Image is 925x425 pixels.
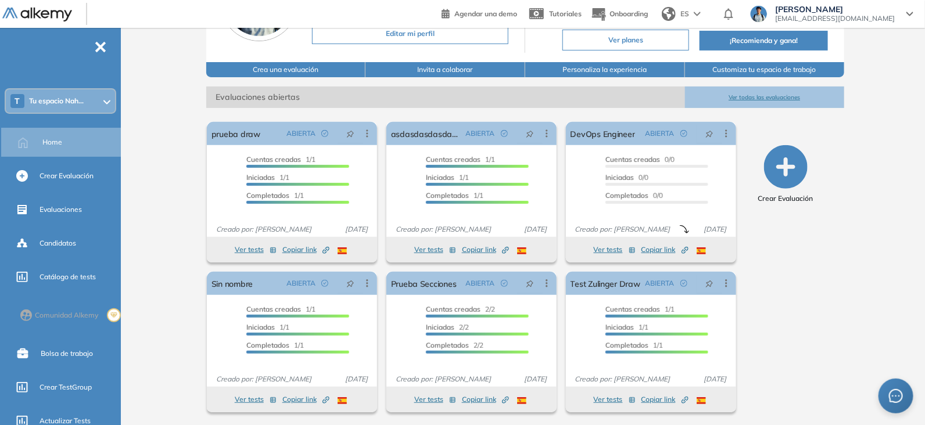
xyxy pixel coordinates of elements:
[697,397,706,404] img: ESP
[340,224,372,235] span: [DATE]
[641,394,689,405] span: Copiar link
[605,323,648,332] span: 1/1
[426,155,481,164] span: Cuentas creadas
[246,323,289,332] span: 1/1
[321,280,328,287] span: check-circle
[442,6,517,20] a: Agendar una demo
[365,62,525,77] button: Invita a colaborar
[591,2,648,27] button: Onboarding
[246,323,275,332] span: Iniciadas
[501,130,508,137] span: check-circle
[697,124,722,143] button: pushpin
[41,348,93,359] span: Bolsa de trabajo
[641,244,689,255] span: Copiar link
[282,244,329,255] span: Copiar link
[571,374,675,384] span: Creado por: [PERSON_NAME]
[211,224,316,235] span: Creado por: [PERSON_NAME]
[282,243,329,257] button: Copiar link
[605,155,675,164] span: 0/0
[426,155,495,164] span: 1/1
[426,305,495,314] span: 2/2
[571,224,675,235] span: Creado por: [PERSON_NAME]
[246,191,304,200] span: 1/1
[338,247,347,254] img: ESP
[758,193,813,204] span: Crear Evaluación
[40,238,76,248] span: Candidatos
[286,278,315,289] span: ABIERTA
[610,9,648,18] span: Onboarding
[426,173,454,182] span: Iniciadas
[391,224,496,235] span: Creado por: [PERSON_NAME]
[641,392,689,406] button: Copiar link
[426,323,454,332] span: Iniciadas
[462,243,509,257] button: Copiar link
[775,14,895,23] span: [EMAIL_ADDRESS][DOMAIN_NAME]
[517,397,526,404] img: ESP
[321,130,328,137] span: check-circle
[646,278,675,289] span: ABIERTA
[246,341,289,350] span: Completados
[694,12,701,16] img: arrow
[211,122,260,145] a: prueba draw
[605,305,660,314] span: Cuentas creadas
[338,274,363,293] button: pushpin
[235,392,277,406] button: Ver tests
[697,247,706,254] img: ESP
[697,274,722,293] button: pushpin
[42,137,62,147] span: Home
[685,62,845,77] button: Customiza tu espacio de trabajo
[562,30,689,51] button: Ver planes
[426,191,483,200] span: 1/1
[889,389,903,403] span: message
[680,130,687,137] span: check-circle
[246,341,304,350] span: 1/1
[346,279,354,288] span: pushpin
[594,243,636,257] button: Ver tests
[414,392,456,406] button: Ver tests
[246,191,289,200] span: Completados
[426,173,469,182] span: 1/1
[462,394,509,405] span: Copiar link
[338,397,347,404] img: ESP
[605,155,660,164] span: Cuentas creadas
[605,173,648,182] span: 0/0
[526,129,534,138] span: pushpin
[594,392,636,406] button: Ver tests
[426,305,481,314] span: Cuentas creadas
[571,122,635,145] a: DevOps Engineer
[700,374,732,384] span: [DATE]
[454,9,517,18] span: Agendar una demo
[700,224,732,235] span: [DATE]
[700,31,828,51] button: ¡Recomienda y gana!
[426,341,469,350] span: Completados
[29,96,84,106] span: Tu espacio Nah...
[414,243,456,257] button: Ver tests
[462,392,509,406] button: Copiar link
[2,8,72,22] img: Logo
[605,341,663,350] span: 1/1
[525,62,685,77] button: Personaliza la experiencia
[605,323,634,332] span: Iniciadas
[15,96,20,106] span: T
[520,224,552,235] span: [DATE]
[282,394,329,405] span: Copiar link
[466,278,495,289] span: ABIERTA
[282,392,329,406] button: Copiar link
[775,5,895,14] span: [PERSON_NAME]
[501,280,508,287] span: check-circle
[426,341,483,350] span: 2/2
[206,87,685,108] span: Evaluaciones abiertas
[605,341,648,350] span: Completados
[246,305,315,314] span: 1/1
[40,204,82,215] span: Evaluaciones
[605,173,634,182] span: Iniciadas
[391,374,496,384] span: Creado por: [PERSON_NAME]
[605,191,648,200] span: Completados
[680,280,687,287] span: check-circle
[40,171,94,181] span: Crear Evaluación
[312,23,509,44] button: Editar mi perfil
[517,247,526,254] img: ESP
[246,305,301,314] span: Cuentas creadas
[685,87,845,108] button: Ver todas las evaluaciones
[549,9,582,18] span: Tutoriales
